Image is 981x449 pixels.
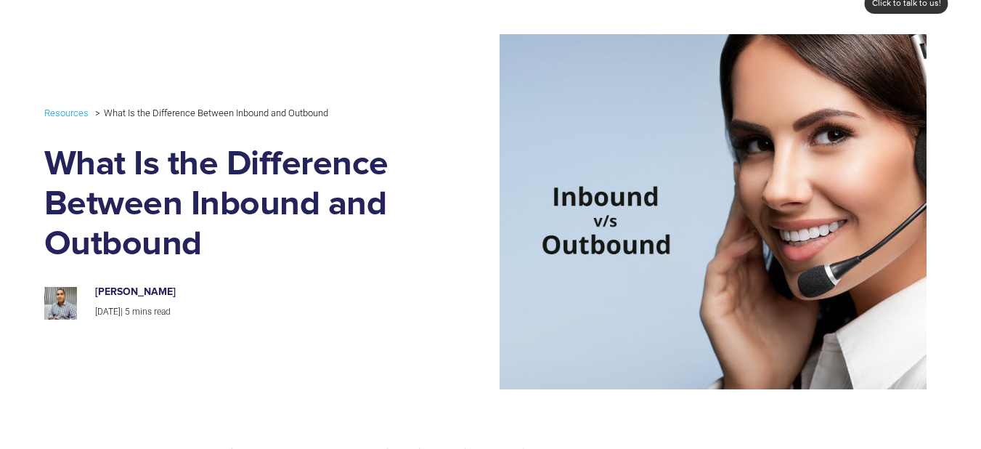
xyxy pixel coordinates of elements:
[95,304,402,320] p: |
[44,105,89,121] a: Resources
[44,145,417,264] h1: What Is the Difference Between Inbound and Outbound
[95,286,402,299] h6: [PERSON_NAME]
[132,307,171,317] span: mins read
[44,287,77,320] img: prashanth-kancherla_avatar-200x200.jpeg
[95,307,121,317] span: [DATE]
[91,104,328,122] li: What Is the Difference Between Inbound and Outbound
[125,307,130,317] span: 5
